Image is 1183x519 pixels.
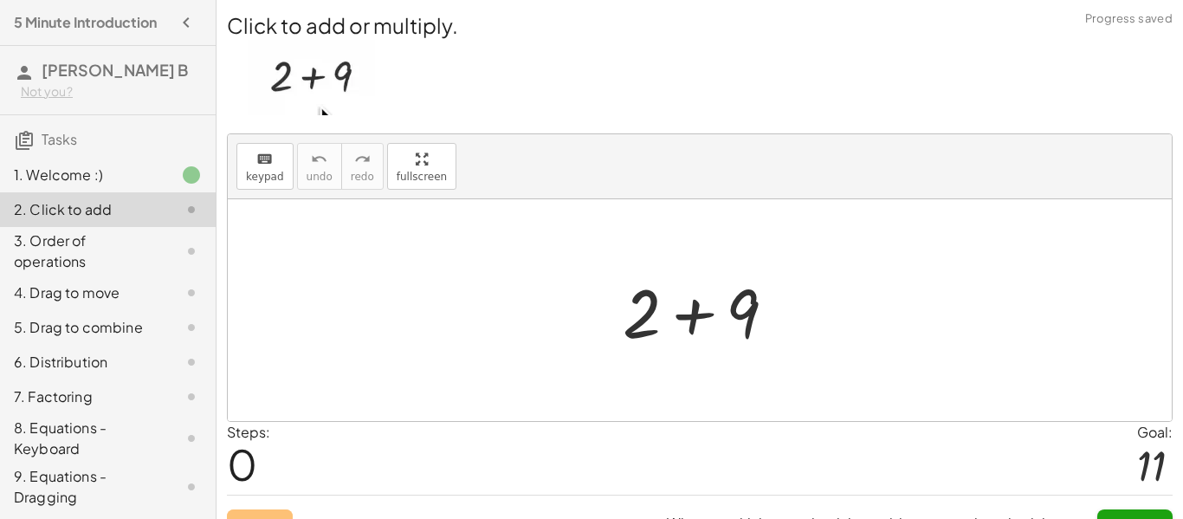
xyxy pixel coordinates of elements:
[248,40,375,115] img: acc24cad2d66776ab3378aca534db7173dae579742b331bb719a8ca59f72f8de.webp
[181,165,202,185] i: Task finished.
[181,282,202,303] i: Task not started.
[351,171,374,183] span: redo
[297,143,342,190] button: undoundo
[227,423,270,441] label: Steps:
[14,352,153,373] div: 6. Distribution
[387,143,456,190] button: fullscreen
[14,418,153,459] div: 8. Equations - Keyboard
[42,130,77,148] span: Tasks
[14,199,153,220] div: 2. Click to add
[14,317,153,338] div: 5. Drag to combine
[354,149,371,170] i: redo
[181,317,202,338] i: Task not started.
[341,143,384,190] button: redoredo
[256,149,273,170] i: keyboard
[181,352,202,373] i: Task not started.
[14,165,153,185] div: 1. Welcome :)
[181,477,202,497] i: Task not started.
[1137,422,1173,443] div: Goal:
[14,230,153,272] div: 3. Order of operations
[311,149,327,170] i: undo
[181,428,202,449] i: Task not started.
[181,386,202,407] i: Task not started.
[246,171,284,183] span: keypad
[236,143,294,190] button: keyboardkeypad
[181,199,202,220] i: Task not started.
[21,83,202,101] div: Not you?
[227,438,257,490] span: 0
[307,171,333,183] span: undo
[397,171,447,183] span: fullscreen
[42,60,188,80] span: [PERSON_NAME] B
[14,386,153,407] div: 7. Factoring
[181,241,202,262] i: Task not started.
[14,282,153,303] div: 4. Drag to move
[14,12,157,33] h4: 5 Minute Introduction
[1085,10,1173,28] span: Progress saved
[14,466,153,508] div: 9. Equations - Dragging
[227,10,1173,40] h2: Click to add or multiply.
